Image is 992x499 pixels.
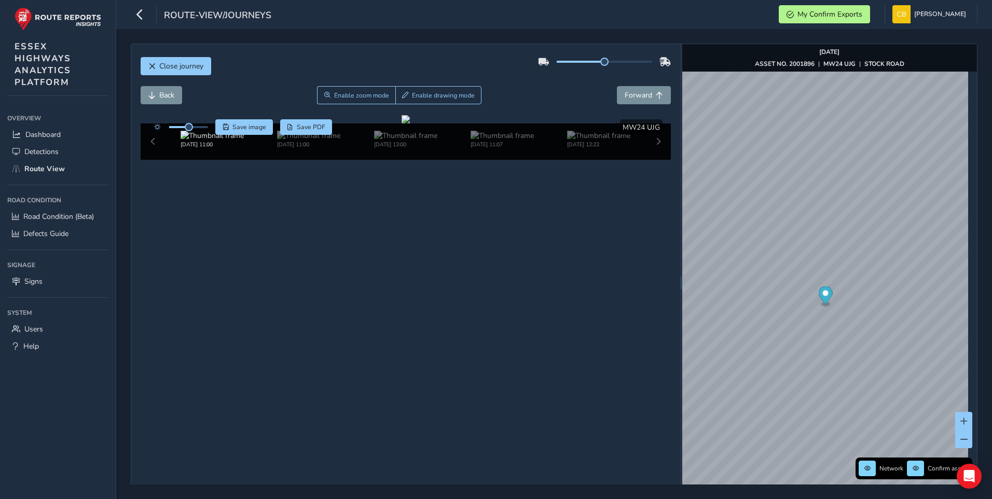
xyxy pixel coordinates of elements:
[879,464,903,473] span: Network
[317,86,395,104] button: Zoom
[623,122,660,132] span: MW24 UJG
[232,123,266,131] span: Save image
[277,131,340,141] img: Thumbnail frame
[277,141,340,148] div: [DATE] 11:00
[7,257,108,273] div: Signage
[892,5,970,23] button: [PERSON_NAME]
[141,86,182,104] button: Back
[567,131,630,141] img: Thumbnail frame
[617,86,671,104] button: Forward
[7,126,108,143] a: Dashboard
[280,119,333,135] button: PDF
[15,7,101,31] img: rr logo
[471,141,534,148] div: [DATE] 11:07
[567,141,630,148] div: [DATE] 12:22
[864,60,904,68] strong: STOCK ROAD
[928,464,969,473] span: Confirm assets
[395,86,482,104] button: Draw
[755,60,904,68] div: | |
[823,60,856,68] strong: MW24 UJG
[7,225,108,242] a: Defects Guide
[159,61,203,71] span: Close journey
[24,164,65,174] span: Route View
[755,60,815,68] strong: ASSET NO. 2001896
[23,229,68,239] span: Defects Guide
[7,208,108,225] a: Road Condition (Beta)
[779,5,870,23] button: My Confirm Exports
[24,324,43,334] span: Users
[797,9,862,19] span: My Confirm Exports
[374,131,437,141] img: Thumbnail frame
[23,341,39,351] span: Help
[164,9,271,23] span: route-view/journeys
[818,286,832,308] div: Map marker
[892,5,911,23] img: diamond-layout
[7,273,108,290] a: Signs
[7,143,108,160] a: Detections
[412,91,475,100] span: Enable drawing mode
[7,110,108,126] div: Overview
[471,131,534,141] img: Thumbnail frame
[7,321,108,338] a: Users
[7,160,108,177] a: Route View
[297,123,325,131] span: Save PDF
[625,90,652,100] span: Forward
[215,119,273,135] button: Save
[7,305,108,321] div: System
[24,147,59,157] span: Detections
[957,464,982,489] div: Open Intercom Messenger
[181,131,244,141] img: Thumbnail frame
[914,5,966,23] span: [PERSON_NAME]
[141,57,211,75] button: Close journey
[7,338,108,355] a: Help
[181,141,244,148] div: [DATE] 11:00
[23,212,94,221] span: Road Condition (Beta)
[15,40,71,88] span: ESSEX HIGHWAYS ANALYTICS PLATFORM
[374,141,437,148] div: [DATE] 13:00
[819,48,839,56] strong: [DATE]
[334,91,389,100] span: Enable zoom mode
[7,192,108,208] div: Road Condition
[25,130,61,140] span: Dashboard
[24,276,43,286] span: Signs
[159,90,174,100] span: Back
